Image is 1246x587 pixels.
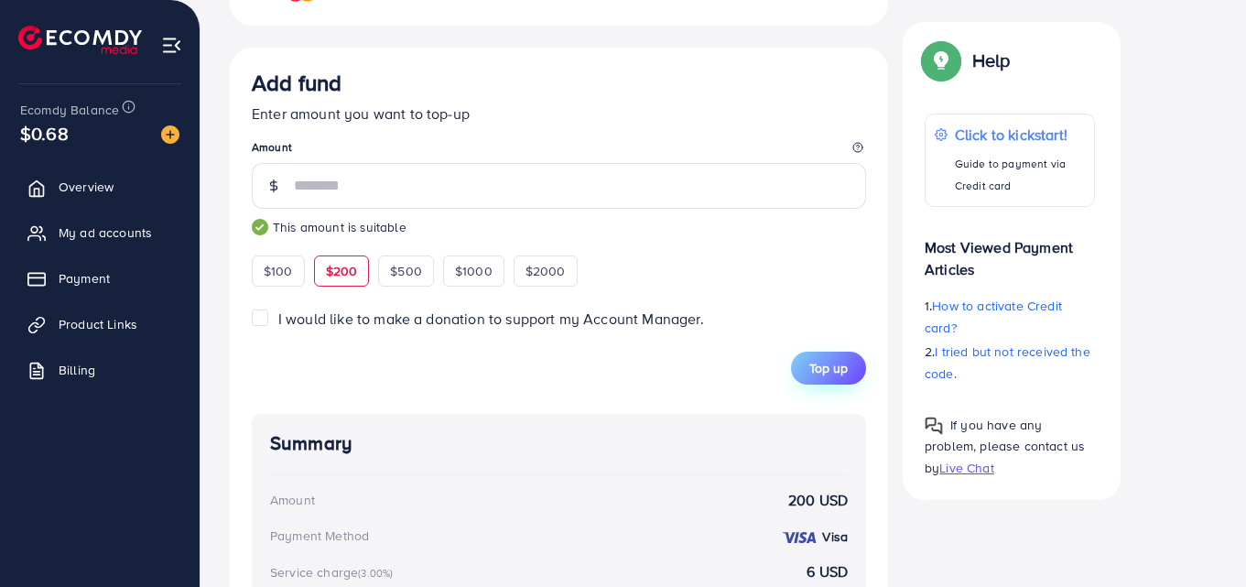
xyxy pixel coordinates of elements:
[939,458,993,476] span: Live Chat
[14,168,186,205] a: Overview
[14,306,186,342] a: Product Links
[270,563,398,582] div: Service charge
[925,342,1090,383] span: I tried but not received the code.
[455,262,493,280] span: $1000
[252,70,341,96] h3: Add fund
[925,417,943,435] img: Popup guide
[20,120,69,147] span: $0.68
[59,361,95,379] span: Billing
[252,219,268,235] img: guide
[59,178,114,196] span: Overview
[18,26,142,54] img: logo
[161,125,179,144] img: image
[59,269,110,288] span: Payment
[252,103,866,125] p: Enter amount you want to top-up
[925,295,1095,339] p: 1.
[270,432,848,455] h4: Summary
[270,527,369,545] div: Payment Method
[925,222,1095,280] p: Most Viewed Payment Articles
[791,352,866,385] button: Top up
[390,262,422,280] span: $500
[955,153,1085,197] p: Guide to payment via Credit card
[278,309,704,329] span: I would like to make a donation to support my Account Manager.
[925,44,958,77] img: Popup guide
[264,262,293,280] span: $100
[525,262,566,280] span: $2000
[14,352,186,388] a: Billing
[161,35,182,56] img: menu
[14,214,186,251] a: My ad accounts
[925,416,1085,476] span: If you have any problem, please contact us by
[925,341,1095,385] p: 2.
[14,260,186,297] a: Payment
[59,315,137,333] span: Product Links
[252,218,866,236] small: This amount is suitable
[788,490,848,511] strong: 200 USD
[252,139,866,162] legend: Amount
[809,359,848,377] span: Top up
[807,561,848,582] strong: 6 USD
[925,297,1062,337] span: How to activate Credit card?
[59,223,152,242] span: My ad accounts
[972,49,1011,71] p: Help
[270,491,315,509] div: Amount
[358,566,393,581] small: (3.00%)
[955,124,1085,146] p: Click to kickstart!
[20,101,119,119] span: Ecomdy Balance
[781,530,818,545] img: credit
[1168,505,1232,573] iframe: Chat
[822,527,848,546] strong: Visa
[326,262,358,280] span: $200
